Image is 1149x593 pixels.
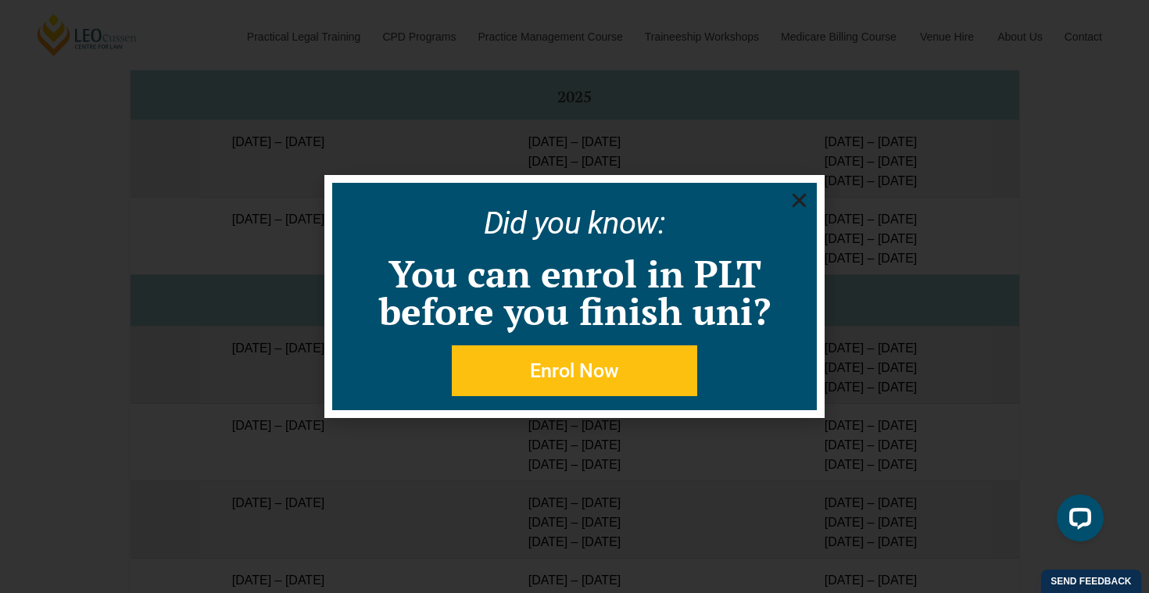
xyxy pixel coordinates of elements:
[452,345,697,396] a: Enrol Now
[379,248,771,336] a: You can enrol in PLT before you finish uni?
[484,205,666,241] a: Did you know:
[789,191,809,210] a: Close
[1044,488,1110,554] iframe: LiveChat chat widget
[530,361,619,380] span: Enrol Now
